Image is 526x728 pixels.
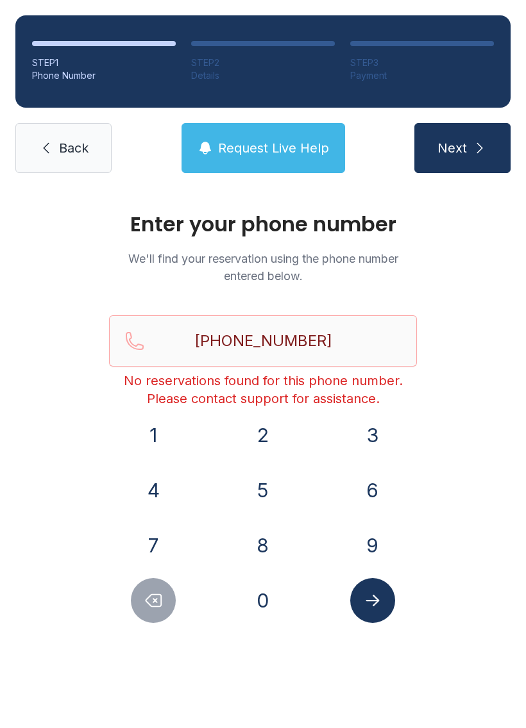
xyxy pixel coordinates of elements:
input: Reservation phone number [109,315,417,367]
div: Phone Number [32,69,176,82]
span: Request Live Help [218,139,329,157]
button: 0 [241,578,285,623]
button: 3 [350,413,395,458]
button: Submit lookup form [350,578,395,623]
div: STEP 1 [32,56,176,69]
button: 7 [131,523,176,568]
div: STEP 2 [191,56,335,69]
button: 6 [350,468,395,513]
div: STEP 3 [350,56,494,69]
button: 2 [241,413,285,458]
button: 9 [350,523,395,568]
div: No reservations found for this phone number. Please contact support for assistance. [109,372,417,408]
button: 1 [131,413,176,458]
h1: Enter your phone number [109,214,417,235]
p: We'll find your reservation using the phone number entered below. [109,250,417,285]
button: 4 [131,468,176,513]
span: Back [59,139,89,157]
button: 5 [241,468,285,513]
div: Details [191,69,335,82]
button: 8 [241,523,285,568]
button: Delete number [131,578,176,623]
span: Next [437,139,467,157]
div: Payment [350,69,494,82]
